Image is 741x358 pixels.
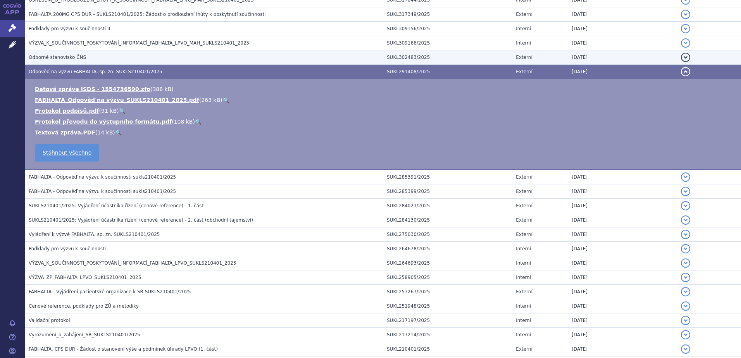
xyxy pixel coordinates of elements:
[516,174,532,180] span: Externí
[152,86,171,92] span: 388 kB
[383,313,512,328] td: SUKL217197/2025
[681,38,690,48] button: detail
[35,107,733,115] li: ( )
[29,260,236,266] span: VÝZVA_K_SOUČINNOSTI_POSKYTOVÁNÍ_INFORMACÍ_FABHALTA_LPVO_SUKLS210401_2025
[568,50,677,65] td: [DATE]
[568,270,677,285] td: [DATE]
[516,289,532,294] span: Externí
[516,26,531,31] span: Interní
[35,129,733,136] li: ( )
[568,184,677,199] td: [DATE]
[29,174,176,180] span: FABHALTA - Odpověď na výzvu k součinnosti sukls210401/2025
[516,260,531,266] span: Interní
[174,119,193,125] span: 108 kB
[681,10,690,19] button: detail
[568,199,677,213] td: [DATE]
[681,301,690,311] button: detail
[383,50,512,65] td: SUKL302483/2025
[516,232,532,237] span: Externí
[29,232,160,237] span: Vyjádření k výzvě FABHALTA, sp. zn. SUKLS210401/2025
[516,346,532,352] span: Externí
[568,313,677,328] td: [DATE]
[681,244,690,253] button: detail
[383,299,512,313] td: SUKL251948/2025
[35,96,733,104] li: ( )
[119,108,125,114] a: 🔍
[516,189,532,194] span: Externí
[29,217,253,223] span: SUKLS210401/2025: Vyjádření účastníka řízení (cenové reference) - 2. část (obchodní tajemství)
[568,256,677,270] td: [DATE]
[35,119,172,125] a: Protokol převodu do výstupního formátu.pdf
[29,289,191,294] span: FABHALTA - Vyjádření pacientské organizace k SŘ SUKLS210401/2025
[681,330,690,339] button: detail
[516,332,531,337] span: Interní
[29,40,249,46] span: VÝZVA_K_SOUČINNOSTI_POSKYTOVÁNÍ_INFORMACÍ_FABHALTA_LPVO_MAH_SUKLS210401_2025
[568,285,677,299] td: [DATE]
[681,67,690,76] button: detail
[29,275,141,280] span: VÝZVA_ZP_FABHALTA_LPVO_SUKLS210401_2025
[383,270,512,285] td: SUKL258905/2025
[115,129,122,136] a: 🔍
[681,258,690,268] button: detail
[35,97,199,103] a: FABHALTA_Odpověď na výzvu_SUKLS210401_2025.pdf
[29,12,265,17] span: FABHALTA 200MG CPS DUR - SUKLS210401/2025: Žádost o prodloužení lhůty k poskytnutí součinnosti
[383,342,512,356] td: SUKL210401/2025
[681,215,690,225] button: detail
[383,328,512,342] td: SUKL217214/2025
[383,199,512,213] td: SUKL284023/2025
[568,299,677,313] td: [DATE]
[195,119,202,125] a: 🔍
[201,97,220,103] span: 263 kB
[29,69,162,74] span: Odpověď na výzvu FABHALTA, sp. zn. SUKLS210401/2025
[568,342,677,356] td: [DATE]
[35,118,733,126] li: ( )
[97,129,113,136] span: 14 kB
[681,316,690,325] button: detail
[383,213,512,227] td: SUKL284130/2025
[383,36,512,50] td: SUKL309166/2025
[568,36,677,50] td: [DATE]
[568,22,677,36] td: [DATE]
[383,22,512,36] td: SUKL309156/2025
[568,213,677,227] td: [DATE]
[681,187,690,196] button: detail
[681,230,690,239] button: detail
[516,318,531,323] span: Interní
[681,24,690,33] button: detail
[29,203,203,208] span: SUKLS210401/2025: Vyjádření účastníka řízení (cenové reference) - 1. část
[516,55,532,60] span: Externí
[222,97,229,103] a: 🔍
[516,40,531,46] span: Interní
[681,172,690,182] button: detail
[29,26,110,31] span: Podklady pro výzvu k součinnosti II
[681,344,690,354] button: detail
[681,53,690,62] button: detail
[681,201,690,210] button: detail
[568,170,677,184] td: [DATE]
[516,217,532,223] span: Externí
[29,246,106,251] span: Podklady pro výzvu k součinnosti
[29,318,70,323] span: Validační protokol
[681,287,690,296] button: detail
[101,108,117,114] span: 91 kB
[29,189,176,194] span: FABHALTA - Odpověď na výzvu k součinnosti sukls210401/2025
[568,328,677,342] td: [DATE]
[383,256,512,270] td: SUKL264693/2025
[383,170,512,184] td: SUKL285391/2025
[35,144,99,162] a: Stáhnout všechno
[383,285,512,299] td: SUKL253267/2025
[35,85,733,93] li: ( )
[29,303,139,309] span: Cenové reference, podklady pro ZÚ a metodiky
[35,108,99,114] a: Protokol podpisů.pdf
[29,332,140,337] span: Vyrozumění_o_zahájení_SŘ_SUKLS210401/2025
[516,203,532,208] span: Externí
[516,246,531,251] span: Interní
[516,275,531,280] span: Interní
[516,303,531,309] span: Interní
[568,227,677,242] td: [DATE]
[383,242,512,256] td: SUKL264678/2025
[568,65,677,79] td: [DATE]
[383,184,512,199] td: SUKL285399/2025
[681,273,690,282] button: detail
[35,129,95,136] a: Textová zpráva.PDF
